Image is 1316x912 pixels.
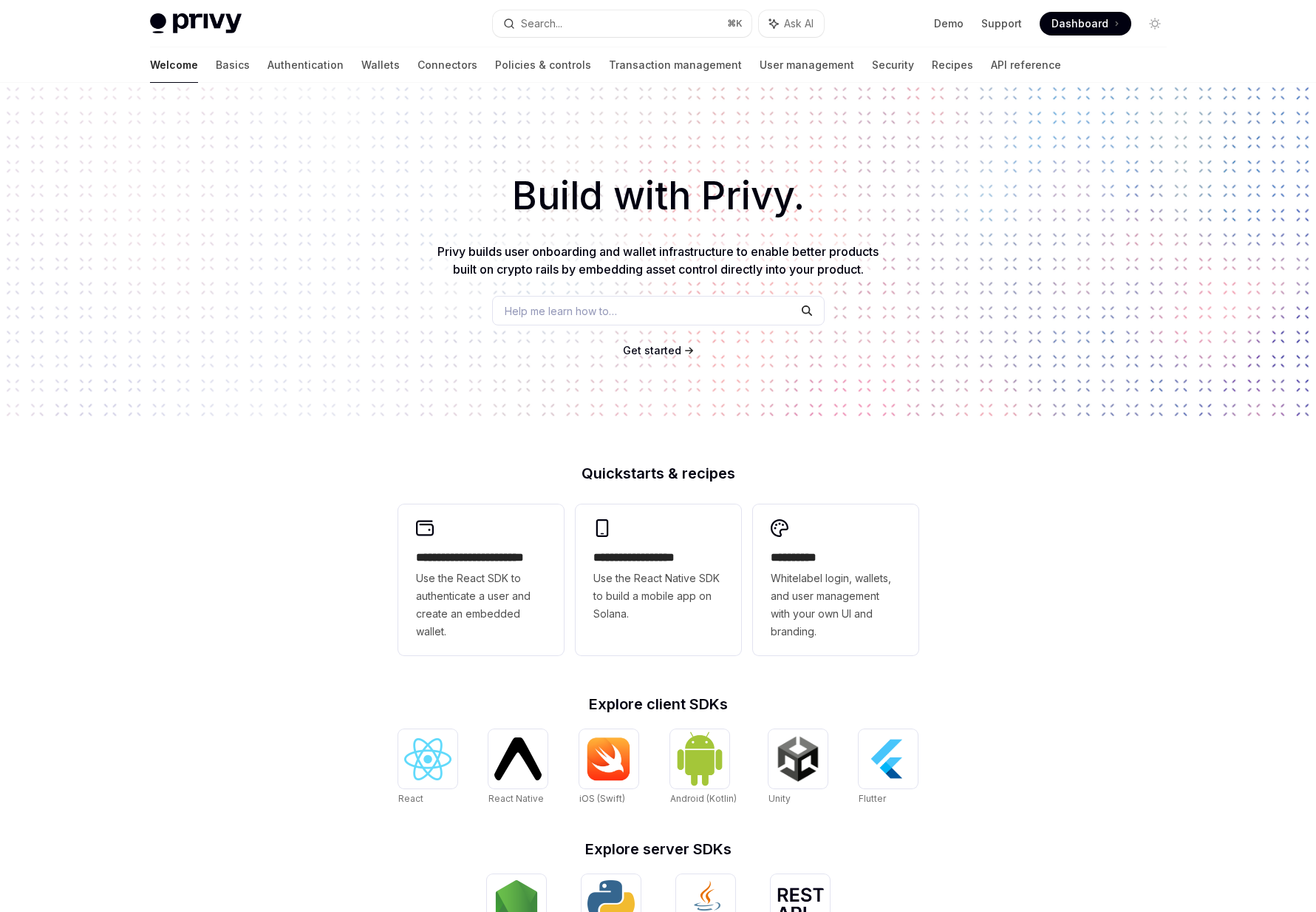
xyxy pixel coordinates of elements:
[676,731,723,786] img: Android (Kotlin)
[505,303,617,319] span: Help me learn how to…
[760,47,854,83] a: User management
[593,570,723,623] span: Use the React Native SDK to build a mobile app on Solana.
[398,466,918,481] h2: Quickstarts & recipes
[437,244,879,277] span: Privy builds user onboarding and wallet infrastructure to enable better products built on crypto ...
[768,729,828,806] a: UnityUnity
[416,570,546,641] span: Use the React SDK to authenticate a user and create an embedded wallet.
[1143,12,1167,36] button: Toggle dark mode
[398,793,423,804] span: React
[150,13,242,34] img: light logo
[579,793,625,804] span: iOS (Swift)
[417,47,477,83] a: Connectors
[24,167,1292,225] h1: Build with Privy.
[398,842,918,857] h2: Explore server SDKs
[579,729,638,806] a: iOS (Swift)iOS (Swift)
[753,504,918,655] a: **** *****Whitelabel login, wallets, and user management with your own UI and branding.
[670,793,737,804] span: Android (Kotlin)
[934,16,964,31] a: Demo
[488,729,548,806] a: React NativeReact Native
[521,15,562,33] div: Search...
[727,18,743,30] span: ⌘ K
[150,47,198,83] a: Welcome
[759,10,824,37] button: Ask AI
[493,10,751,37] button: Search...⌘K
[488,793,544,804] span: React Native
[398,729,457,806] a: ReactReact
[609,47,742,83] a: Transaction management
[361,47,400,83] a: Wallets
[865,735,912,783] img: Flutter
[768,793,791,804] span: Unity
[404,738,451,780] img: React
[771,570,901,641] span: Whitelabel login, wallets, and user management with your own UI and branding.
[216,47,250,83] a: Basics
[872,47,914,83] a: Security
[267,47,344,83] a: Authentication
[932,47,973,83] a: Recipes
[494,737,542,780] img: React Native
[670,729,737,806] a: Android (Kotlin)Android (Kotlin)
[774,735,822,783] img: Unity
[991,47,1061,83] a: API reference
[1040,12,1131,36] a: Dashboard
[981,16,1022,31] a: Support
[398,697,918,712] h2: Explore client SDKs
[585,737,633,781] img: iOS (Swift)
[623,343,681,358] a: Get started
[495,47,591,83] a: Policies & controls
[576,504,741,655] a: **** **** **** ***Use the React Native SDK to build a mobile app on Solana.
[623,344,681,357] span: Get started
[859,729,918,806] a: FlutterFlutter
[859,793,886,804] span: Flutter
[784,16,814,31] span: Ask AI
[1051,16,1108,31] span: Dashboard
